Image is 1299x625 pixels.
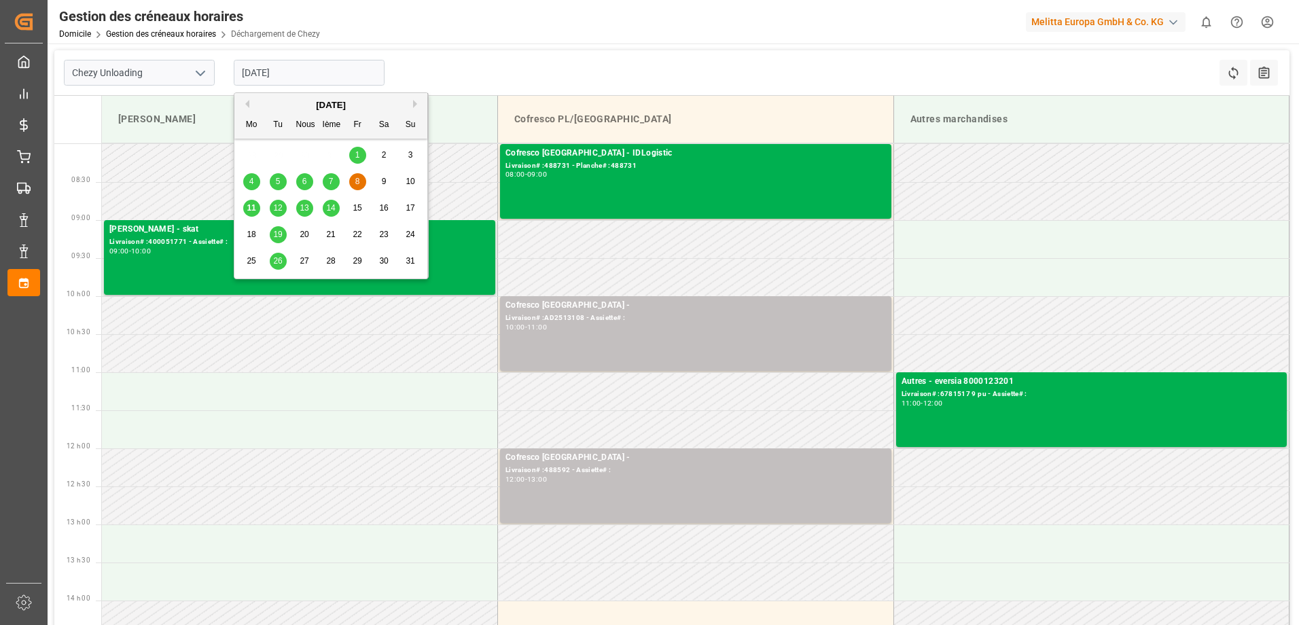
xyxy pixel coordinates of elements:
[1191,7,1222,37] button: Afficher 0 nouvelles notifications
[71,252,90,260] span: 09:30
[505,171,525,177] div: 08:00
[402,173,419,190] div: Choisissez le dimanche 10 août 2025
[59,29,91,39] a: Domicile
[329,177,334,186] span: 7
[921,400,923,406] div: -
[249,177,254,186] span: 4
[525,324,527,330] div: -
[129,248,131,254] div: -
[406,177,414,186] span: 10
[71,366,90,374] span: 11:00
[273,230,282,239] span: 19
[353,203,361,213] span: 15
[323,173,340,190] div: Choisissez le jeudi 7 août 2025
[527,171,547,177] div: 09:00
[247,203,255,213] span: 11
[296,200,313,217] div: Choisissez Mercredi 13 août 2025
[525,476,527,482] div: -
[296,117,313,134] div: Nous
[376,117,393,134] div: Sa
[326,203,335,213] span: 14
[527,476,547,482] div: 13:00
[402,226,419,243] div: Choisissez le dimanche 24 août 2025
[382,150,387,160] span: 2
[349,200,366,217] div: Choisissez le vendredi 15 août 2025
[190,62,210,84] button: Ouvrir le menu
[64,60,215,86] input: Type à rechercher/sélectionner
[273,256,282,266] span: 26
[413,100,421,108] button: Prochain
[902,389,1282,400] div: Livraison# :6781517 9 pu - Assiette# :
[1026,9,1191,35] button: Melitta Europa GmbH & Co. KG
[505,312,886,324] div: Livraison# :AD2513108 - Assiette# :
[270,200,287,217] div: Choisissez le mardi 12 août 2025
[509,107,883,132] div: Cofresco PL/[GEOGRAPHIC_DATA]
[273,203,282,213] span: 12
[402,147,419,164] div: Choisissez le dimanche 3 août 2025
[67,556,90,564] span: 13 h 30
[353,256,361,266] span: 29
[1031,15,1164,29] font: Melitta Europa GmbH & Co. KG
[67,290,90,298] span: 10 h 00
[323,226,340,243] div: Choisissez le jeudi 21 août 2025
[379,230,388,239] span: 23
[376,200,393,217] div: Choisissez le samedi 16 août 2025
[106,29,216,39] a: Gestion des créneaux horaires
[406,203,414,213] span: 17
[296,253,313,270] div: Choisissez Mercredi 27 août 2025
[302,177,307,186] span: 6
[109,248,129,254] div: 09:00
[923,400,943,406] div: 12:00
[296,173,313,190] div: Choisissez Mercredi 6 août 2025
[270,173,287,190] div: Choisissez Mardi 5 août 2025
[505,451,886,465] div: Cofresco [GEOGRAPHIC_DATA] -
[71,176,90,183] span: 08:30
[234,60,385,86] input: JJ-MM-AAAA
[349,117,366,134] div: Fr
[349,147,366,164] div: Choisissez le vendredi 1er août 2025
[905,107,1279,132] div: Autres marchandises
[247,230,255,239] span: 18
[505,160,886,172] div: Livraison# :488731 - Planche# :488731
[67,442,90,450] span: 12 h 00
[300,256,308,266] span: 27
[326,256,335,266] span: 28
[276,177,281,186] span: 5
[71,214,90,221] span: 09:00
[902,375,1282,389] div: Autres - eversia 8000123201
[59,6,320,26] div: Gestion des créneaux horaires
[67,594,90,602] span: 14 h 00
[402,253,419,270] div: Choisissez le dimanche 31 août 2025
[270,117,287,134] div: Tu
[67,480,90,488] span: 12 h 30
[402,200,419,217] div: Choisissez le dimanche 17 août 2025
[243,173,260,190] div: Choisissez le lundi 4 août 2025
[382,177,387,186] span: 9
[238,142,424,274] div: mois 2025-08
[353,230,361,239] span: 22
[243,200,260,217] div: Choisissez le lundi 11 août 2025
[67,518,90,526] span: 13 h 00
[355,177,360,186] span: 8
[902,400,921,406] div: 11:00
[323,117,340,134] div: Ième
[109,236,490,248] div: Livraison# :400051771 - Assiette# :
[408,150,413,160] span: 3
[326,230,335,239] span: 21
[247,256,255,266] span: 25
[505,476,525,482] div: 12:00
[505,324,525,330] div: 10:00
[71,404,90,412] span: 11:30
[525,171,527,177] div: -
[67,328,90,336] span: 10 h 30
[113,107,486,132] div: [PERSON_NAME]
[379,256,388,266] span: 30
[406,256,414,266] span: 31
[243,226,260,243] div: Choisissez le lundi 18 août 2025
[300,230,308,239] span: 20
[349,173,366,190] div: Choisissez le vendredi 8 août 2025
[527,324,547,330] div: 11:00
[349,226,366,243] div: Choisissez le vendredi 22 août 2025
[349,253,366,270] div: Choisissez le vendredi 29 août 2025
[109,223,490,236] div: [PERSON_NAME] - skat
